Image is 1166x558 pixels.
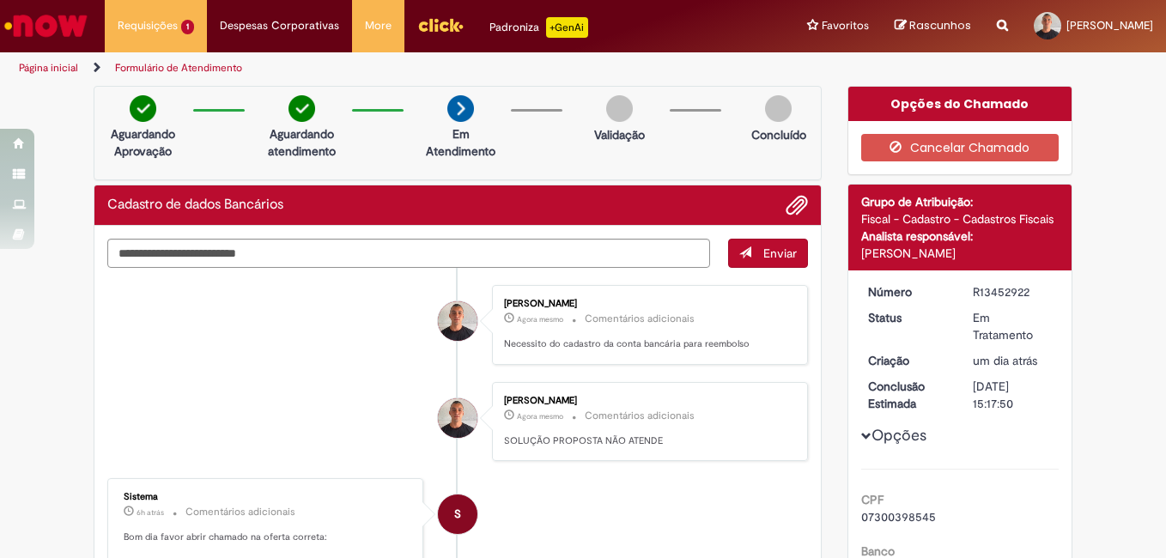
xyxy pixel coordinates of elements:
[973,283,1053,300] div: R13452922
[115,61,242,75] a: Formulário de Atendimento
[594,126,645,143] p: Validação
[2,9,90,43] img: ServiceNow
[786,194,808,216] button: Adicionar anexos
[438,301,477,341] div: Hugo Araujo Santos
[517,411,563,422] span: Agora mesmo
[288,95,315,122] img: check-circle-green.png
[438,494,477,534] div: System
[855,378,961,412] dt: Conclusão Estimada
[447,95,474,122] img: arrow-next.png
[181,20,194,34] span: 1
[365,17,392,34] span: More
[101,125,185,160] p: Aguardando Aprovação
[855,352,961,369] dt: Criação
[861,210,1060,227] div: Fiscal - Cadastro - Cadastros Fiscais
[13,52,764,84] ul: Trilhas de página
[861,509,936,525] span: 07300398545
[765,95,792,122] img: img-circle-grey.png
[517,314,563,324] time: 28/08/2025 17:26:39
[861,227,1060,245] div: Analista responsável:
[504,434,790,448] p: SOLUÇÃO PROPOSTA NÃO ATENDE
[419,125,502,160] p: Em Atendimento
[438,398,477,438] div: Hugo Araujo Santos
[606,95,633,122] img: img-circle-grey.png
[973,353,1037,368] span: um dia atrás
[585,312,695,326] small: Comentários adicionais
[220,17,339,34] span: Despesas Corporativas
[137,507,164,518] span: 6h atrás
[848,87,1072,121] div: Opções do Chamado
[822,17,869,34] span: Favoritos
[118,17,178,34] span: Requisições
[137,507,164,518] time: 28/08/2025 11:00:09
[763,246,797,261] span: Enviar
[909,17,971,33] span: Rascunhos
[417,12,464,38] img: click_logo_yellow_360x200.png
[1066,18,1153,33] span: [PERSON_NAME]
[861,193,1060,210] div: Grupo de Atribuição:
[124,492,410,502] div: Sistema
[728,239,808,268] button: Enviar
[973,378,1053,412] div: [DATE] 15:17:50
[973,352,1053,369] div: 27/08/2025 14:51:51
[185,505,295,519] small: Comentários adicionais
[504,396,790,406] div: [PERSON_NAME]
[489,17,588,38] div: Padroniza
[517,314,563,324] span: Agora mesmo
[861,245,1060,262] div: [PERSON_NAME]
[751,126,806,143] p: Concluído
[260,125,343,160] p: Aguardando atendimento
[861,492,884,507] b: CPF
[504,337,790,351] p: Necessito do cadastro da conta bancária para reembolso
[585,409,695,423] small: Comentários adicionais
[895,18,971,34] a: Rascunhos
[107,197,283,213] h2: Cadastro de dados Bancários Histórico de tíquete
[546,17,588,38] p: +GenAi
[861,134,1060,161] button: Cancelar Chamado
[454,494,461,535] span: S
[107,239,710,268] textarea: Digite sua mensagem aqui...
[973,353,1037,368] time: 27/08/2025 14:51:51
[504,299,790,309] div: [PERSON_NAME]
[973,309,1053,343] div: Em Tratamento
[855,309,961,326] dt: Status
[130,95,156,122] img: check-circle-green.png
[855,283,961,300] dt: Número
[19,61,78,75] a: Página inicial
